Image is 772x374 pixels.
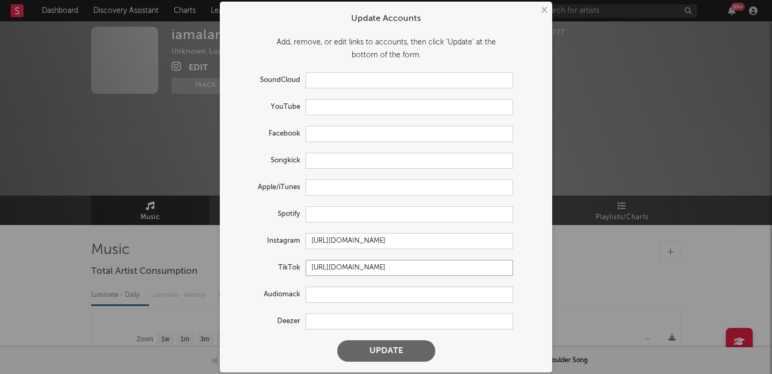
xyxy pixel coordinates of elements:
label: Songkick [231,154,306,167]
label: Deezer [231,315,306,328]
label: SoundCloud [231,74,306,87]
div: Update Accounts [231,12,541,25]
label: TikTok [231,261,306,274]
label: Apple/iTunes [231,181,306,194]
label: Audiomack [231,288,306,301]
div: Add, remove, or edit links to accounts, then click 'Update' at the bottom of the form. [231,36,541,62]
label: Instagram [231,235,306,248]
label: YouTube [231,101,306,114]
button: × [538,4,550,16]
label: Spotify [231,208,306,221]
label: Facebook [231,128,306,140]
button: Update [337,340,435,362]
